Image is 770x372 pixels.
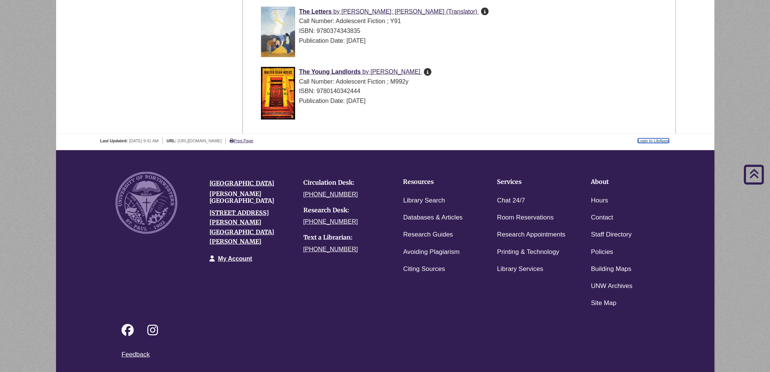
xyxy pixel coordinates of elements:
[497,212,553,223] a: Room Reservations
[303,191,358,198] a: [PHONE_NUMBER]
[178,139,222,143] span: [URL][DOMAIN_NAME]
[303,179,386,186] h4: Circulation Desk:
[591,195,608,206] a: Hours
[403,212,462,223] a: Databases & Articles
[403,247,459,258] a: Avoiding Plagiarism
[261,36,669,46] div: Publication Date: [DATE]
[230,139,253,143] a: Print Page
[303,246,358,252] a: [PHONE_NUMBER]
[403,229,453,240] a: Research Guides
[261,7,295,57] img: Cover Art
[209,179,274,187] a: [GEOGRAPHIC_DATA]
[209,191,292,204] h4: [PERSON_NAME][GEOGRAPHIC_DATA]
[261,96,669,106] div: Publication Date: [DATE]
[303,234,386,241] h4: Text a Librarian:
[303,207,386,214] h4: Research Desk:
[167,139,176,143] span: URL:
[299,8,479,15] a: Cover Art The Letters by [PERSON_NAME]; [PERSON_NAME] (Translator)
[303,218,358,225] a: [PHONE_NUMBER]
[230,139,234,143] i: Print Page
[261,16,669,26] div: Call Number: Adolescent Fiction ; Y91
[261,26,669,36] div: ISBN: 9780374343835
[100,139,128,143] span: Last Updated:
[403,264,445,275] a: Citing Sources
[497,247,559,258] a: Printing & Technology
[403,195,445,206] a: Library Search
[333,8,340,15] span: by
[261,77,669,87] div: Call Number: Adolescent Fiction ; M992y
[591,212,613,223] a: Contact
[116,172,177,233] img: UNW seal
[122,324,134,336] i: Follow on Facebook
[299,8,331,15] span: The Letters
[261,67,295,119] img: Cover Art
[261,86,669,96] div: ISBN: 9780140342444
[591,264,631,275] a: Building Maps
[299,68,361,75] span: The Young Landlords
[362,68,369,75] span: by
[403,179,473,185] h4: Resources
[591,179,661,185] h4: About
[638,139,669,143] a: Login to LibApps
[497,264,543,275] a: Library Services
[591,247,613,258] a: Policies
[370,68,420,75] span: [PERSON_NAME]
[497,229,565,240] a: Research Appointments
[341,8,477,15] span: [PERSON_NAME]; [PERSON_NAME] (Translator)
[591,281,633,292] a: UNW Archives
[591,229,631,240] a: Staff Directory
[129,139,159,143] span: [DATE] 9:41 AM
[147,324,158,336] i: Follow on Instagram
[740,169,768,179] a: Back to Top
[122,351,150,358] a: Feedback
[591,298,616,309] a: Site Map
[497,179,567,185] h4: Services
[497,195,525,206] a: Chat 24/7
[299,68,422,75] a: Cover Art The Young Landlords by [PERSON_NAME]
[218,255,252,262] a: My Account
[209,209,274,246] a: [STREET_ADDRESS][PERSON_NAME][GEOGRAPHIC_DATA][PERSON_NAME]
